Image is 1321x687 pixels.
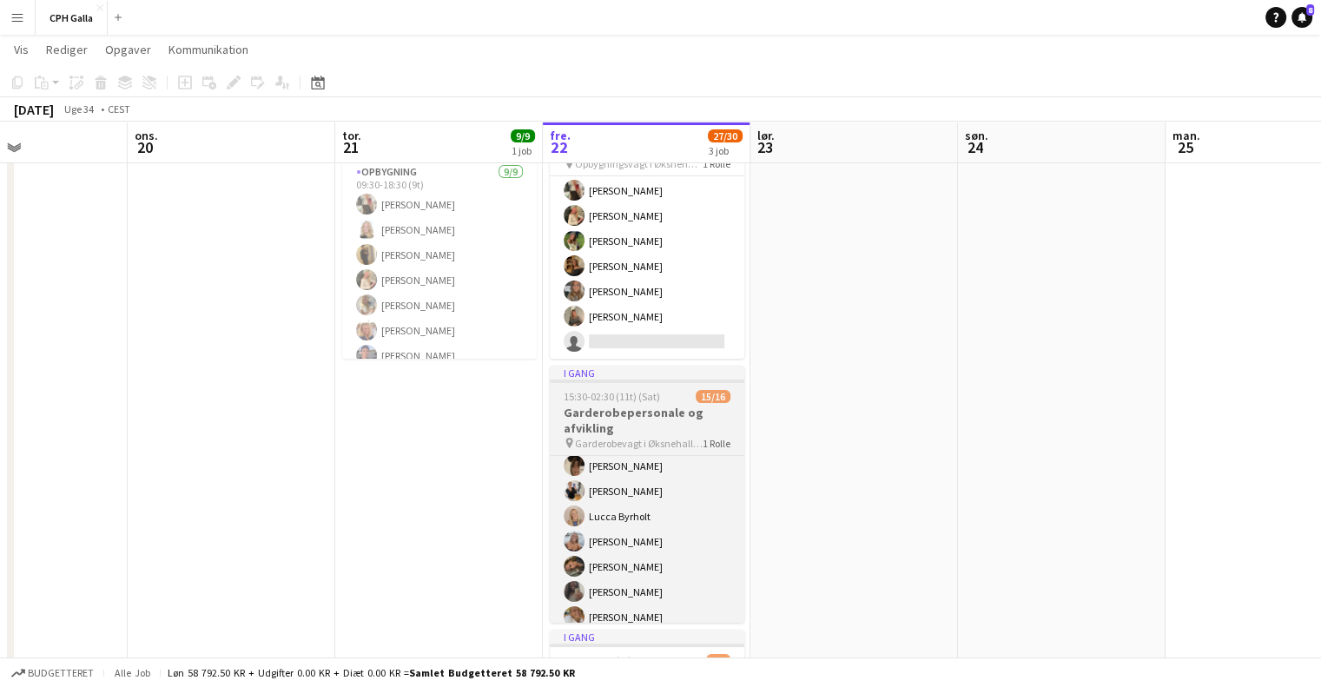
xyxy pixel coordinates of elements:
[965,128,988,143] span: søn.
[36,1,108,35] button: CPH Galla
[162,38,255,61] a: Kommunikation
[168,42,248,57] span: Kommunikation
[28,667,94,679] span: Budgetteret
[108,102,130,116] div: CEST
[696,390,730,403] span: 15/16
[342,128,361,143] span: tor.
[564,390,660,403] span: 15:30-02:30 (11t) (Sat)
[7,38,36,61] a: Vis
[755,137,775,157] span: 23
[709,144,742,157] div: 3 job
[46,42,88,57] span: Rediger
[9,664,96,683] button: Budgetteret
[550,366,744,380] div: I gang
[340,137,361,157] span: 21
[1170,137,1200,157] span: 25
[547,137,571,157] span: 22
[105,42,151,57] span: Opgaver
[703,437,730,450] span: 1 Rolle
[757,128,775,143] span: lør.
[39,38,95,61] a: Rediger
[550,128,571,143] span: fre.
[962,137,988,157] span: 24
[550,366,744,623] app-job-card: I gang15:30-02:30 (11t) (Sat)15/16Garderobepersonale og afvikling Garderobevagt i Øksnehallen til...
[1291,7,1312,28] a: 8
[1172,128,1200,143] span: man.
[409,666,575,679] span: Samlet budgetteret 58 792.50 KR
[57,102,101,116] span: Uge 34
[342,162,537,428] app-card-role: Opbygning9/909:30-18:30 (9t)[PERSON_NAME][PERSON_NAME][PERSON_NAME][PERSON_NAME][PERSON_NAME][PER...
[550,630,744,644] div: I gang
[511,129,535,142] span: 9/9
[575,437,703,450] span: Garderobevagt i Øksnehallen til stor gallafest
[512,144,534,157] div: 1 job
[564,654,631,667] span: 15:30-19:30 (4t)
[98,38,158,61] a: Opgaver
[550,149,744,359] app-card-role: Opbygning4A6/709:00-16:30 (7t30m)[PERSON_NAME][PERSON_NAME][PERSON_NAME][PERSON_NAME][PERSON_NAME...
[14,101,54,118] div: [DATE]
[1306,4,1314,16] span: 8
[111,666,153,679] span: Alle job
[135,128,158,143] span: ons.
[550,405,744,436] h3: Garderobepersonale og afvikling
[708,129,743,142] span: 27/30
[706,654,730,667] span: 6/7
[14,42,29,57] span: Vis
[342,102,537,359] app-job-card: 09:30-18:30 (9t)9/9Opbygning Øksnehallen1 RolleOpbygning9/909:30-18:30 (9t)[PERSON_NAME][PERSON_N...
[132,137,158,157] span: 20
[550,102,744,359] app-job-card: I gang09:00-16:30 (7t30m)6/7Opbygning Opbygningsvagt i Øksnehallen til stor gallafest1 RolleOpbyg...
[168,666,575,679] div: Løn 58 792.50 KR + Udgifter 0.00 KR + Diæt 0.00 KR =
